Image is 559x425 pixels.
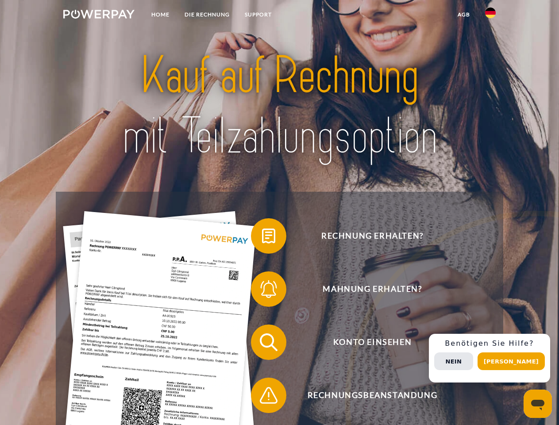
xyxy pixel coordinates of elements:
button: Nein [434,352,473,370]
button: [PERSON_NAME] [478,352,545,370]
button: Rechnung erhalten? [251,218,481,254]
button: Rechnungsbeanstandung [251,378,481,413]
img: de [485,8,496,18]
img: title-powerpay_de.svg [85,42,474,170]
div: Schnellhilfe [429,334,550,382]
button: Mahnung erhalten? [251,271,481,307]
a: SUPPORT [237,7,279,23]
img: qb_bill.svg [258,225,280,247]
img: logo-powerpay-white.svg [63,10,135,19]
span: Mahnung erhalten? [264,271,481,307]
button: Konto einsehen [251,325,481,360]
img: qb_search.svg [258,331,280,353]
a: Home [144,7,177,23]
a: agb [450,7,478,23]
span: Konto einsehen [264,325,481,360]
img: qb_bell.svg [258,278,280,300]
iframe: Schaltfläche zum Öffnen des Messaging-Fensters [524,390,552,418]
h3: Benötigen Sie Hilfe? [434,339,545,348]
span: Rechnungsbeanstandung [264,378,481,413]
img: qb_warning.svg [258,384,280,406]
a: DIE RECHNUNG [177,7,237,23]
span: Rechnung erhalten? [264,218,481,254]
